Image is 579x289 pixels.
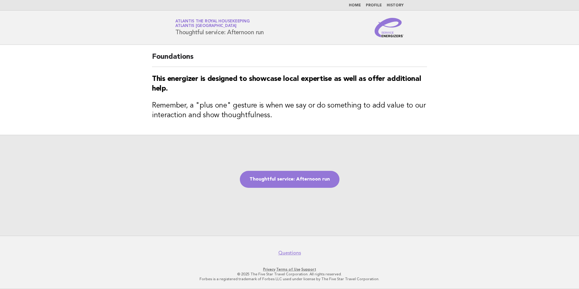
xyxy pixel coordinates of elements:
p: Forbes is a registered trademark of Forbes LLC used under license by The Five Star Travel Corpora... [104,277,475,281]
h2: Foundations [152,52,427,67]
h1: Thoughtful service: Afternoon run [175,20,264,35]
a: Thoughtful service: Afternoon run [240,171,339,188]
a: Support [301,267,316,271]
h3: Remember, a "plus one" gesture is when we say or do something to add value to our interaction and... [152,101,427,120]
span: Atlantis [GEOGRAPHIC_DATA] [175,24,237,28]
a: Profile [366,4,382,7]
a: Questions [278,250,301,256]
p: · · [104,267,475,272]
a: History [387,4,404,7]
a: Terms of Use [276,267,300,271]
p: © 2025 The Five Star Travel Corporation. All rights reserved. [104,272,475,277]
a: Home [349,4,361,7]
a: Atlantis the Royal HousekeepingAtlantis [GEOGRAPHIC_DATA] [175,19,250,28]
a: Privacy [263,267,275,271]
img: Service Energizers [375,18,404,37]
strong: This energizer is designed to showcase local expertise as well as offer additional help. [152,75,421,92]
